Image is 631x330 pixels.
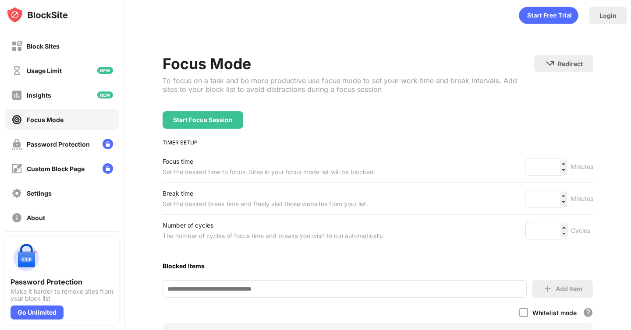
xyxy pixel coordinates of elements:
img: push-password-protection.svg [11,242,42,274]
img: logo-blocksite.svg [6,6,68,24]
div: About [27,214,45,221]
div: Whitelist mode [532,309,577,316]
div: Minutes [571,161,593,172]
div: Cycles [571,225,593,236]
div: Blocked Items [163,262,593,270]
img: lock-menu.svg [103,163,113,174]
div: Add Item [556,285,582,292]
img: focus-on.svg [11,114,22,125]
div: Make it harder to remove sites from your block list [11,288,114,302]
div: animation [519,7,578,24]
div: Login [599,12,617,19]
div: Break time [163,188,368,199]
div: Password Protection [27,140,90,148]
div: Usage Limit [27,67,62,74]
img: time-usage-off.svg [11,65,22,76]
div: Focus Mode [163,55,534,73]
img: password-protection-off.svg [11,139,22,150]
div: Start Focus Session [173,116,233,123]
div: To focus on a task and be more productive use focus mode to set your work time and break interval... [163,76,534,94]
img: settings-off.svg [11,188,22,199]
img: about-off.svg [11,212,22,223]
div: Minutes [571,193,593,204]
img: new-icon.svg [97,67,113,74]
img: customize-block-page-off.svg [11,163,22,174]
div: Focus time [163,156,376,167]
img: block-off.svg [11,41,22,52]
div: Set the desired break time and freely visit those websites from your list. [163,199,368,209]
div: The number of cycles of focus time and breaks you wish to run automatically. [163,231,384,241]
div: Number of cycles [163,220,384,231]
div: Password Protection [11,277,114,286]
div: Set the desired time to focus. Sites in your focus mode list will be blocked. [163,167,376,177]
div: Insights [27,91,51,99]
div: Settings [27,190,52,197]
div: Go Unlimited [11,305,64,319]
img: insights-off.svg [11,90,22,101]
div: Redirect [558,60,583,67]
div: TIMER SETUP [163,139,593,146]
div: Custom Block Page [27,165,85,172]
img: new-icon.svg [97,91,113,98]
div: Focus Mode [27,116,64,123]
div: Block Sites [27,42,60,50]
img: lock-menu.svg [103,139,113,149]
